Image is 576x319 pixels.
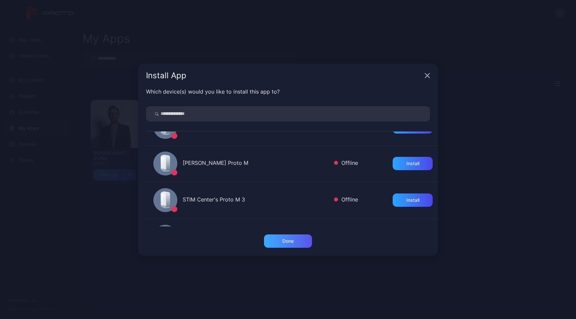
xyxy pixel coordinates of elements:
div: Offline [334,159,358,168]
div: STIM Center's Proto M 3 [183,195,329,205]
div: Offline [334,195,358,205]
div: Install [406,197,419,203]
button: Install [393,193,433,207]
div: Install App [146,72,422,80]
button: Install [393,157,433,170]
div: Install [406,161,419,166]
div: [PERSON_NAME] Proto M [183,159,329,168]
div: Done [282,238,294,244]
div: Which device(s) would you like to install this app to? [146,88,430,96]
button: Done [264,234,312,248]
